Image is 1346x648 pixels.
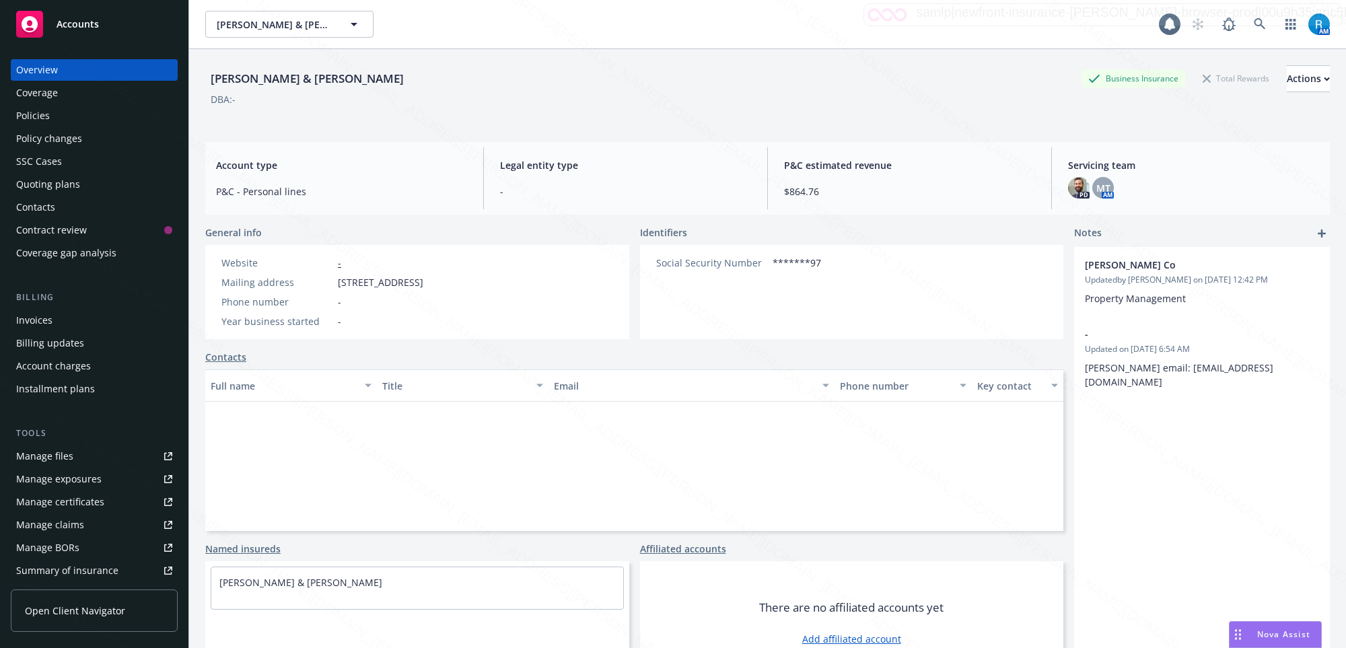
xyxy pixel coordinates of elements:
[16,128,82,149] div: Policy changes
[16,355,91,377] div: Account charges
[11,174,178,195] a: Quoting plans
[1287,65,1330,92] button: Actions
[205,225,262,240] span: General info
[11,242,178,264] a: Coverage gap analysis
[1068,158,1319,172] span: Servicing team
[11,355,178,377] a: Account charges
[11,332,178,354] a: Billing updates
[11,514,178,536] a: Manage claims
[11,5,178,43] a: Accounts
[500,184,751,199] span: -
[548,369,835,402] button: Email
[16,219,87,241] div: Contract review
[1096,181,1110,195] span: MT
[784,184,1035,199] span: $864.76
[216,158,467,172] span: Account type
[11,291,178,304] div: Billing
[219,576,382,589] a: [PERSON_NAME] & [PERSON_NAME]
[57,19,99,30] span: Accounts
[211,379,357,393] div: Full name
[1229,621,1322,648] button: Nova Assist
[1082,70,1185,87] div: Business Insurance
[338,275,423,289] span: [STREET_ADDRESS]
[1246,11,1273,38] a: Search
[1196,70,1276,87] div: Total Rewards
[977,379,1043,393] div: Key contact
[382,379,528,393] div: Title
[205,11,374,38] button: [PERSON_NAME] & [PERSON_NAME]
[500,158,751,172] span: Legal entity type
[16,151,62,172] div: SSC Cases
[1085,327,1284,341] span: -
[16,310,52,331] div: Invoices
[25,604,125,618] span: Open Client Navigator
[1074,316,1330,400] div: -Updated on [DATE] 6:54 AM[PERSON_NAME] email: [EMAIL_ADDRESS][DOMAIN_NAME]
[16,378,95,400] div: Installment plans
[205,350,246,364] a: Contacts
[554,379,814,393] div: Email
[1257,628,1310,640] span: Nova Assist
[840,379,952,393] div: Phone number
[1074,225,1102,242] span: Notes
[1085,258,1284,272] span: [PERSON_NAME] Co
[11,378,178,400] a: Installment plans
[11,82,178,104] a: Coverage
[16,242,116,264] div: Coverage gap analysis
[217,17,333,32] span: [PERSON_NAME] & [PERSON_NAME]
[211,92,236,106] div: DBA: -
[1085,361,1273,388] span: [PERSON_NAME] email: [EMAIL_ADDRESS][DOMAIN_NAME]
[377,369,548,402] button: Title
[1230,622,1246,647] div: Drag to move
[205,542,281,556] a: Named insureds
[784,158,1035,172] span: P&C estimated revenue
[205,70,409,87] div: [PERSON_NAME] & [PERSON_NAME]
[11,445,178,467] a: Manage files
[11,196,178,218] a: Contacts
[16,174,80,195] div: Quoting plans
[16,468,102,490] div: Manage exposures
[640,225,687,240] span: Identifiers
[221,314,332,328] div: Year business started
[11,491,178,513] a: Manage certificates
[16,59,58,81] div: Overview
[338,256,341,269] a: -
[16,491,104,513] div: Manage certificates
[221,256,332,270] div: Website
[656,256,767,270] div: Social Security Number
[1068,177,1090,199] img: photo
[1215,11,1242,38] a: Report a Bug
[216,184,467,199] span: P&C - Personal lines
[16,332,84,354] div: Billing updates
[11,59,178,81] a: Overview
[1074,247,1330,316] div: [PERSON_NAME] CoUpdatedby [PERSON_NAME] on [DATE] 12:42 PMProperty Management
[835,369,972,402] button: Phone number
[338,295,341,309] span: -
[16,537,79,559] div: Manage BORs
[11,468,178,490] a: Manage exposures
[1308,13,1330,35] img: photo
[11,310,178,331] a: Invoices
[1085,292,1186,305] span: Property Management
[1184,11,1211,38] a: Start snowing
[205,369,377,402] button: Full name
[11,537,178,559] a: Manage BORs
[802,632,901,646] a: Add affiliated account
[1287,66,1330,92] div: Actions
[16,514,84,536] div: Manage claims
[16,445,73,467] div: Manage files
[640,542,726,556] a: Affiliated accounts
[11,427,178,440] div: Tools
[11,151,178,172] a: SSC Cases
[221,295,332,309] div: Phone number
[11,105,178,127] a: Policies
[16,560,118,581] div: Summary of insurance
[11,219,178,241] a: Contract review
[11,128,178,149] a: Policy changes
[1085,343,1319,355] span: Updated on [DATE] 6:54 AM
[16,82,58,104] div: Coverage
[11,560,178,581] a: Summary of insurance
[16,196,55,218] div: Contacts
[972,369,1063,402] button: Key contact
[1085,274,1319,286] span: Updated by [PERSON_NAME] on [DATE] 12:42 PM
